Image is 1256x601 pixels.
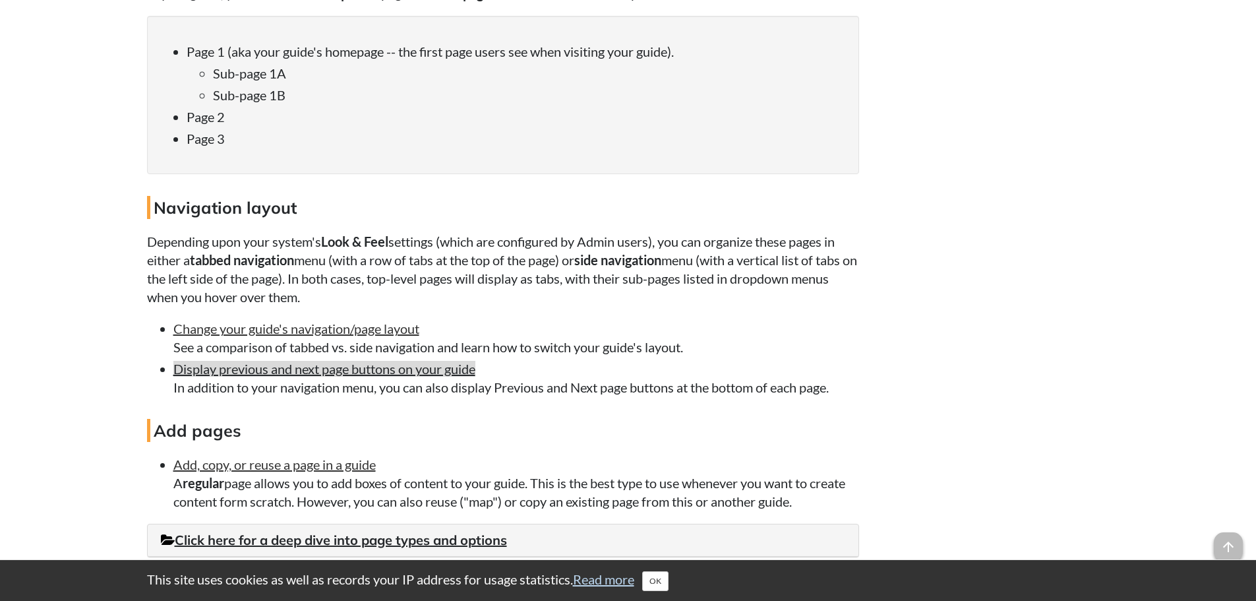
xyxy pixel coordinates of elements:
strong: regular [183,475,224,491]
h4: Navigation layout [147,196,859,219]
p: Depending upon your system's settings (which are configured by Admin users), you can organize the... [147,232,859,306]
li: In addition to your navigation menu, you can also display Previous and Next page buttons at the b... [173,360,859,396]
li: Sub-page 1B [213,86,846,104]
h4: Add pages [147,419,859,442]
strong: side navigation [574,252,661,268]
li: See a comparison of tabbed vs. side navigation and learn how to switch your guide's layout. [173,319,859,356]
a: Read more [573,571,634,587]
li: Sub-page 1A [213,64,846,82]
strong: Look & Feel [321,234,388,249]
li: Page 3 [187,129,846,148]
span: arrow_upward [1214,532,1243,561]
li: Page 1 (aka your guide's homepage -- the first page users see when visiting your guide). [187,42,846,104]
strong: tabbed navigation [190,252,294,268]
button: Close [642,571,669,591]
a: Click here for a deep dive into page types and options [161,532,507,548]
a: Display previous and next page buttons on your guide [173,361,475,377]
li: Page 2 [187,108,846,126]
a: Change your guide's navigation/page layout [173,321,419,336]
div: This site uses cookies as well as records your IP address for usage statistics. [134,570,1123,591]
a: arrow_upward [1214,534,1243,550]
a: Add, copy, or reuse a page in a guide [173,457,376,472]
li: A page allows you to add boxes of content to your guide. This is the best type to use whenever yo... [173,455,859,511]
